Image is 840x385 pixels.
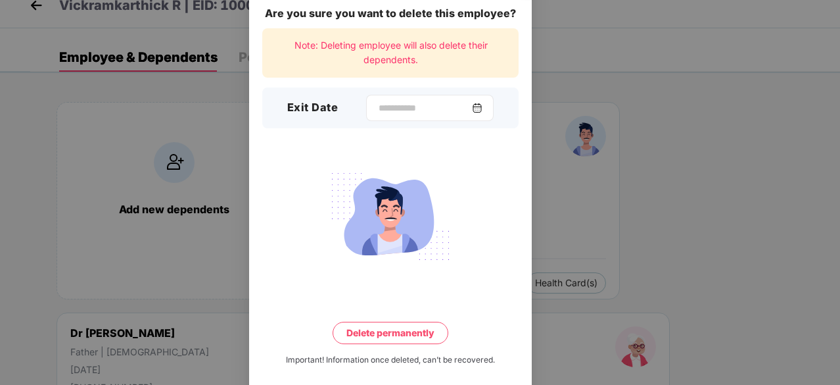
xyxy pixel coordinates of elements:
img: svg+xml;base64,PHN2ZyB4bWxucz0iaHR0cDovL3d3dy53My5vcmcvMjAwMC9zdmciIHdpZHRoPSIyMjQiIGhlaWdodD0iMT... [317,165,464,268]
div: Note: Deleting employee will also delete their dependents. [262,28,519,78]
button: Delete permanently [333,322,448,344]
div: Are you sure you want to delete this employee? [262,5,519,22]
h3: Exit Date [287,99,338,116]
div: Important! Information once deleted, can’t be recovered. [286,354,495,367]
img: svg+xml;base64,PHN2ZyBpZD0iQ2FsZW5kYXItMzJ4MzIiIHhtbG5zPSJodHRwOi8vd3d3LnczLm9yZy8yMDAwL3N2ZyIgd2... [472,103,482,113]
